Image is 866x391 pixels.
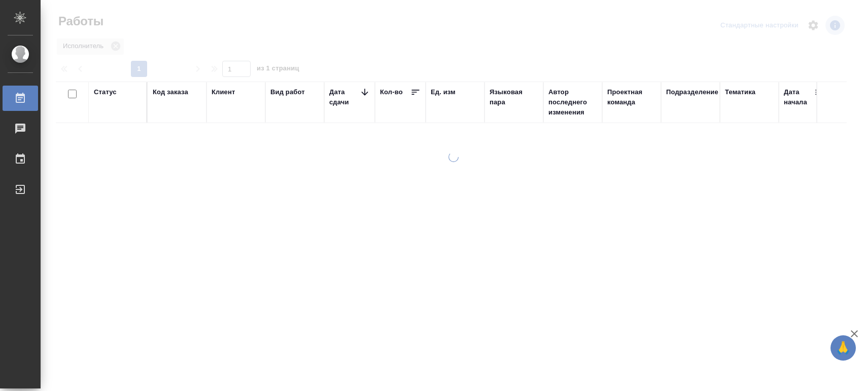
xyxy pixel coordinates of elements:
[666,87,718,97] div: Подразделение
[607,87,656,107] div: Проектная команда
[153,87,188,97] div: Код заказа
[830,335,856,361] button: 🙏
[380,87,403,97] div: Кол-во
[490,87,538,107] div: Языковая пара
[835,337,852,359] span: 🙏
[548,87,597,118] div: Автор последнего изменения
[329,87,360,107] div: Дата сдачи
[94,87,117,97] div: Статус
[725,87,755,97] div: Тематика
[784,87,814,107] div: Дата начала
[270,87,305,97] div: Вид работ
[431,87,456,97] div: Ед. изм
[212,87,235,97] div: Клиент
